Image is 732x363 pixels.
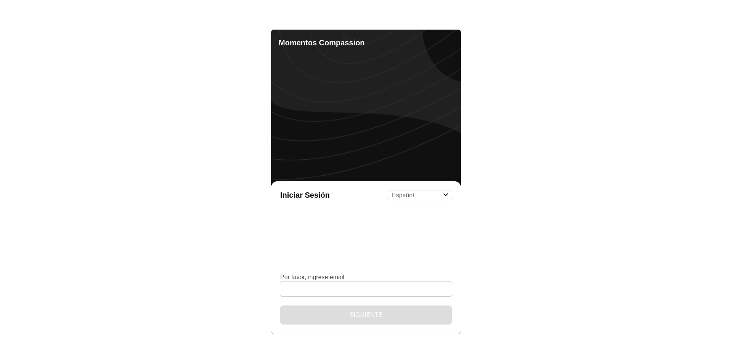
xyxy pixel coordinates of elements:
b: Momentos Compassion [279,38,365,47]
h1: Iniciar Sesión [280,191,330,199]
select: Language [388,190,452,200]
button: Siguiente [280,305,452,325]
label: Por favor, ingrese email [280,274,344,280]
input: Por favor, ingrese email [280,282,452,296]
